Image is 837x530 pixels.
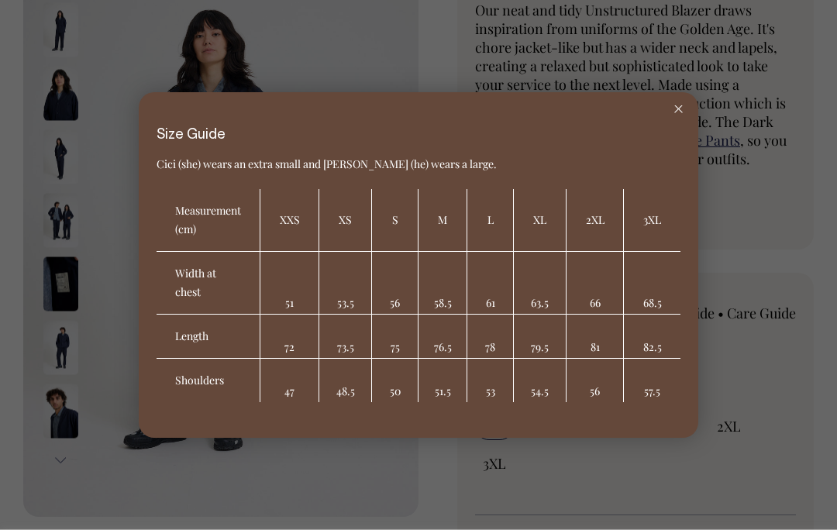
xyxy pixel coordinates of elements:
td: 73.5 [319,315,372,359]
td: 75 [372,315,418,359]
td: 63.5 [514,252,567,315]
th: 2XL [567,189,624,252]
td: 51 [260,252,319,315]
td: 57.5 [624,359,680,402]
td: 50 [372,359,418,402]
h6: Size Guide [157,128,680,143]
span: Cici (she) wears an extra small and [PERSON_NAME] (he) wears a large. [157,157,497,171]
td: 78 [467,315,514,359]
td: 76.5 [418,315,467,359]
td: 58.5 [418,252,467,315]
td: 79.5 [514,315,567,359]
td: 68.5 [624,252,680,315]
th: Measurement (cm) [157,189,260,252]
td: 53 [467,359,514,402]
td: 61 [467,252,514,315]
td: 54.5 [514,359,567,402]
th: XS [319,189,372,252]
td: 56 [567,359,624,402]
td: 66 [567,252,624,315]
td: 81 [567,315,624,359]
td: 47 [260,359,319,402]
th: Width at chest [157,252,260,315]
td: 82.5 [624,315,680,359]
th: 3XL [624,189,680,252]
td: 56 [372,252,418,315]
th: XXS [260,189,319,252]
td: 48.5 [319,359,372,402]
th: Shoulders [157,359,260,402]
th: M [418,189,467,252]
th: XL [514,189,567,252]
th: L [467,189,514,252]
td: 53.5 [319,252,372,315]
th: Length [157,315,260,359]
td: 72 [260,315,319,359]
th: S [372,189,418,252]
td: 51.5 [418,359,467,402]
